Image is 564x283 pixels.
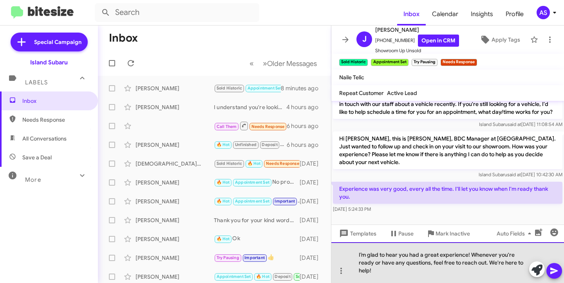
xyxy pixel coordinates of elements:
[333,182,562,204] p: Experience was very good, every all the time. I'll let you know when I'm ready thank you.
[136,103,214,111] div: [PERSON_NAME]
[235,180,269,185] span: Appointment Set
[286,103,325,111] div: 4 hours ago
[248,161,261,166] span: 🔥 Hot
[217,199,230,204] span: 🔥 Hot
[30,58,68,66] div: Island Subaru
[248,86,282,91] span: Appointment Set
[412,59,437,66] small: Try Pausing
[300,235,325,243] div: [DATE]
[371,59,408,66] small: Appointment Set
[217,142,230,147] span: 🔥 Hot
[136,84,214,92] div: [PERSON_NAME]
[492,33,520,47] span: Apply Tags
[418,35,459,47] a: Open in CRM
[217,180,230,185] span: 🔥 Hot
[217,124,237,129] span: Call Them
[281,84,325,92] div: 8 minutes ago
[333,206,371,212] span: [DATE] 5:24:33 PM
[217,274,251,279] span: Appointment Set
[465,3,499,26] a: Insights
[473,33,526,47] button: Apply Tags
[362,33,367,46] span: J
[217,161,242,166] span: Sold Historic
[479,121,562,127] span: Island Subaru [DATE] 11:08:54 AM
[214,216,300,224] div: Thank you for your kind words! If you ever consider selling your car or have questions, feel free...
[339,89,384,97] span: Repeat Customer
[479,172,562,177] span: Island Subaru [DATE] 10:42:30 AM
[214,272,300,281] div: We will see you then!
[267,59,317,68] span: Older Messages
[333,89,562,119] p: Hi [PERSON_NAME] it's [PERSON_NAME] at [GEOGRAPHIC_DATA]. I saw you've been in touch with our sta...
[136,235,214,243] div: [PERSON_NAME]
[426,3,465,26] a: Calendar
[296,274,322,279] span: Sold Verified
[375,35,459,47] span: [PHONE_NUMBER]
[214,178,300,187] div: No problem! Looking forward to meeting you then!
[95,3,259,22] input: Search
[266,161,299,166] span: Needs Response
[22,97,89,105] span: Inbox
[214,234,300,243] div: Ok
[22,135,67,142] span: All Conversations
[507,172,521,177] span: said at
[420,226,476,241] button: Mark Inactive
[262,142,277,147] span: Deposit
[235,199,269,204] span: Appointment Set
[436,226,470,241] span: Mark Inactive
[136,216,214,224] div: [PERSON_NAME]
[331,226,383,241] button: Templates
[214,140,287,149] div: Good Morning [PERSON_NAME]! Congratulations on your new vehicle! How are you liking it?
[214,103,286,111] div: I understand you're looking for pricing information. To provide the best assistance, it's ideal t...
[300,254,325,262] div: [DATE]
[398,226,414,241] span: Pause
[11,33,88,51] a: Special Campaign
[217,255,239,260] span: Try Pausing
[331,242,564,283] div: I’m glad to hear you had a great experience! Whenever you're ready or have any questions, feel fr...
[244,255,265,260] span: Important
[217,236,230,241] span: 🔥 Hot
[136,160,214,168] div: [DEMOGRAPHIC_DATA][PERSON_NAME]
[375,47,459,55] span: Showroom Up Unsold
[22,153,52,161] span: Save a Deal
[300,216,325,224] div: [DATE]
[256,274,269,279] span: 🔥 Hot
[275,199,295,204] span: Important
[214,253,300,262] div: 👍
[287,122,325,130] div: 6 hours ago
[300,197,325,205] div: [DATE]
[397,3,426,26] a: Inbox
[275,274,290,279] span: Deposit
[300,160,325,168] div: [DATE]
[263,58,267,68] span: »
[214,159,300,168] div: Just a heads up, I am going to be about 5-10 min late
[387,89,417,97] span: Active Lead
[136,179,214,186] div: [PERSON_NAME]
[245,55,258,71] button: Previous
[258,55,322,71] button: Next
[338,226,376,241] span: Templates
[508,121,521,127] span: said at
[109,32,138,44] h1: Inbox
[300,179,325,186] div: [DATE]
[383,226,420,241] button: Pause
[214,121,287,131] div: Inbound Call
[136,273,214,281] div: [PERSON_NAME]
[136,197,214,205] div: [PERSON_NAME]
[530,6,555,19] button: AS
[136,254,214,262] div: [PERSON_NAME]
[34,38,81,46] span: Special Campaign
[245,55,322,71] nav: Page navigation example
[537,6,550,19] div: AS
[25,79,48,86] span: Labels
[249,58,254,68] span: «
[251,124,285,129] span: Needs Response
[499,3,530,26] a: Profile
[235,142,257,147] span: Unfinished
[22,116,89,124] span: Needs Response
[214,84,281,93] div: Experience was very good, every all the time. I'll let you know when I'm ready thank you.
[214,197,300,206] div: Yes that is correct! See you soon 🙂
